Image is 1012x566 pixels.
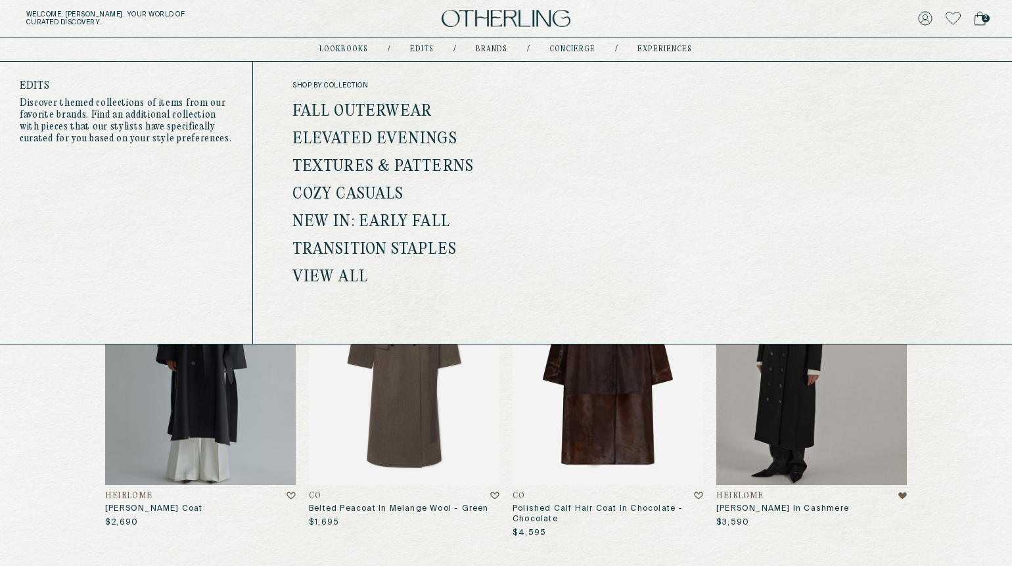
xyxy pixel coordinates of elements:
h4: Heirlome [105,492,152,501]
h3: [PERSON_NAME] Coat [105,504,296,514]
div: / [528,44,530,55]
img: Polished Calf Hair Coat in Chocolate - Chocolate [513,227,703,485]
img: Evelyn Coat in Cashmere [716,227,907,485]
a: 2 [974,9,986,28]
div: / [454,44,457,55]
a: Micaela CoatHeirlome[PERSON_NAME] Coat$2,690 [105,227,296,528]
a: Elevated Evenings [292,131,457,148]
a: Belted Peacoat in Melange Wool - GreenCOBelted Peacoat In Melange Wool - Green$1,695 [309,227,499,528]
a: Cozy Casuals [292,186,403,203]
h5: Welcome, [PERSON_NAME] . Your world of curated discovery. [26,11,314,26]
p: $1,695 [309,517,339,528]
h4: CO [513,492,524,501]
h3: [PERSON_NAME] In Cashmere [716,504,907,514]
img: Micaela Coat [105,227,296,485]
h3: Polished Calf Hair Coat In Chocolate - Chocolate [513,504,703,525]
a: Fall Outerwear [292,103,432,120]
p: $4,595 [513,528,546,538]
span: shop by collection [292,82,526,89]
p: $3,590 [716,517,749,528]
a: experiences [638,46,693,53]
div: / [388,44,391,55]
a: Textures & Patterns [292,158,474,176]
img: logo [442,10,570,28]
span: 2 [982,14,990,22]
a: Evelyn Coat in CashmereHeirlome[PERSON_NAME] In Cashmere$3,590 [716,227,907,528]
p: $2,690 [105,517,138,528]
div: / [616,44,618,55]
a: Transition Staples [292,241,457,258]
a: New In: Early Fall [292,214,450,231]
p: Discover themed collections of items from our favorite brands. Find an additional collection with... [20,97,233,145]
a: Edits [411,46,434,53]
a: Brands [476,46,508,53]
img: Belted Peacoat in Melange Wool - Green [309,227,499,485]
a: lookbooks [320,46,369,53]
a: View all [292,269,368,286]
h4: CO [309,492,321,501]
a: Polished Calf Hair Coat in Chocolate - ChocolateCOPolished Calf Hair Coat In Chocolate - Chocolat... [513,227,703,538]
h3: Belted Peacoat In Melange Wool - Green [309,504,499,514]
a: concierge [550,46,596,53]
h4: Edits [20,82,233,91]
h4: Heirlome [716,492,764,501]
